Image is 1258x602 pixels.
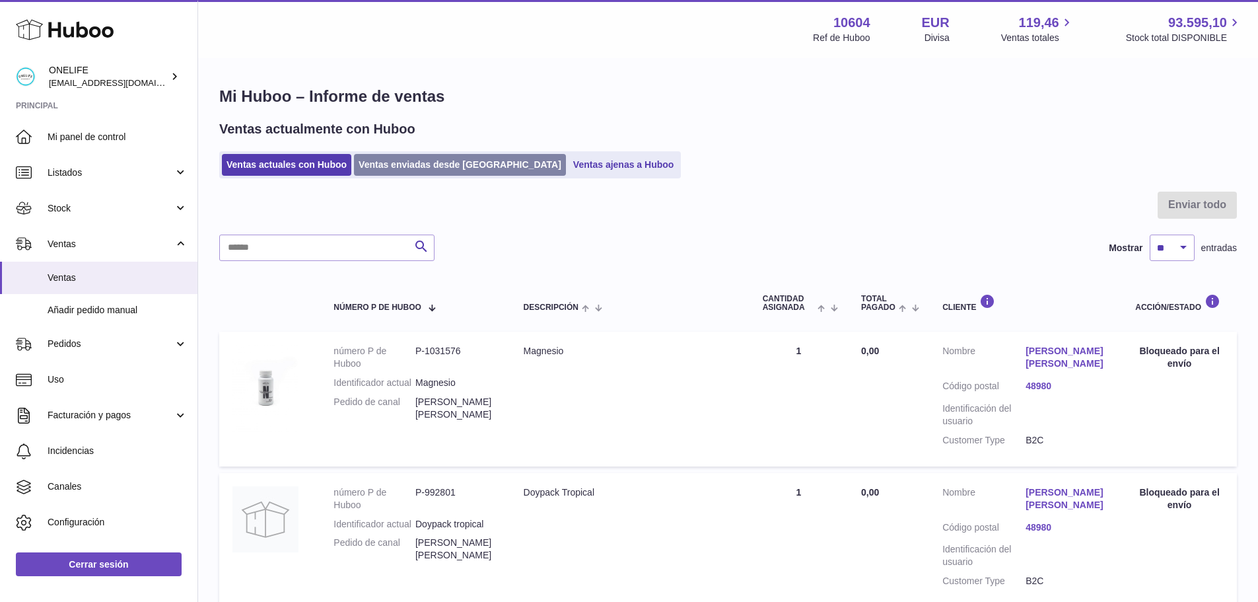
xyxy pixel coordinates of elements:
[942,345,1026,373] dt: Nombre
[942,543,1026,568] dt: Identificación del usuario
[48,445,188,457] span: Incidencias
[763,295,814,312] span: Cantidad ASIGNADA
[333,396,415,421] dt: Pedido de canal
[524,486,736,499] div: Doypack Tropical
[1126,14,1242,44] a: 93.595,10 Stock total DISPONIBLE
[942,486,1026,515] dt: Nombre
[354,154,566,176] a: Ventas enviadas desde [GEOGRAPHIC_DATA]
[1026,521,1109,534] a: 48980
[222,154,351,176] a: Ventas actuales con Huboo
[942,575,1026,587] dt: Customer Type
[219,86,1237,107] h1: Mi Huboo – Informe de ventas
[942,402,1026,428] dt: Identificación del usuario
[415,537,497,562] dd: [PERSON_NAME] [PERSON_NAME]
[524,345,736,357] div: Magnesio
[1168,14,1227,32] span: 93.595,10
[415,396,497,421] dd: [PERSON_NAME] [PERSON_NAME]
[415,345,497,370] dd: P-1031576
[922,14,950,32] strong: EUR
[415,518,497,531] dd: Doypack tropical
[16,67,36,87] img: internalAdmin-10604@internal.huboo.com
[942,294,1109,312] div: Cliente
[333,486,415,511] dt: número P de Huboo
[333,303,421,312] span: número P de Huboo
[1026,486,1109,511] a: [PERSON_NAME] [PERSON_NAME]
[1001,32,1074,44] span: Ventas totales
[1201,242,1237,254] span: entradas
[333,377,415,389] dt: Identificador actual
[861,346,879,356] span: 0,00
[942,380,1026,396] dt: Código postal
[1109,242,1142,254] label: Mostrar
[524,303,578,312] span: Descripción
[1001,14,1074,44] a: 119,46 Ventas totales
[1126,32,1242,44] span: Stock total DISPONIBLE
[925,32,950,44] div: Divisa
[750,332,848,466] td: 1
[1019,14,1059,32] span: 119,46
[48,373,188,386] span: Uso
[48,409,174,422] span: Facturación y pagos
[1026,575,1109,587] dd: B2C
[48,131,188,143] span: Mi panel de control
[49,64,168,89] div: ONELIFE
[1135,345,1224,370] div: Bloqueado para el envío
[1135,486,1224,511] div: Bloqueado para el envío
[333,518,415,531] dt: Identificador actual
[232,345,298,433] img: 1739189805.jpg
[48,516,188,529] span: Configuración
[942,434,1026,447] dt: Customer Type
[48,167,174,179] span: Listados
[219,120,415,138] h2: Ventas actualmente con Huboo
[333,537,415,562] dt: Pedido de canal
[232,486,298,552] img: no-photo.jpg
[48,202,174,215] span: Stock
[861,487,879,498] span: 0,00
[48,304,188,317] span: Añadir pedido manual
[942,521,1026,537] dt: Código postal
[861,295,895,312] span: Total pagado
[833,14,870,32] strong: 10604
[16,552,182,576] a: Cerrar sesión
[48,238,174,250] span: Ventas
[49,77,194,88] span: [EMAIL_ADDRESS][DOMAIN_NAME]
[48,272,188,284] span: Ventas
[813,32,870,44] div: Ref de Huboo
[569,154,679,176] a: Ventas ajenas a Huboo
[48,480,188,493] span: Canales
[1135,294,1224,312] div: Acción/Estado
[333,345,415,370] dt: número P de Huboo
[1026,380,1109,393] a: 48980
[1026,345,1109,370] a: [PERSON_NAME] [PERSON_NAME]
[48,338,174,350] span: Pedidos
[1026,434,1109,447] dd: B2C
[415,486,497,511] dd: P-992801
[415,377,497,389] dd: Magnesio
